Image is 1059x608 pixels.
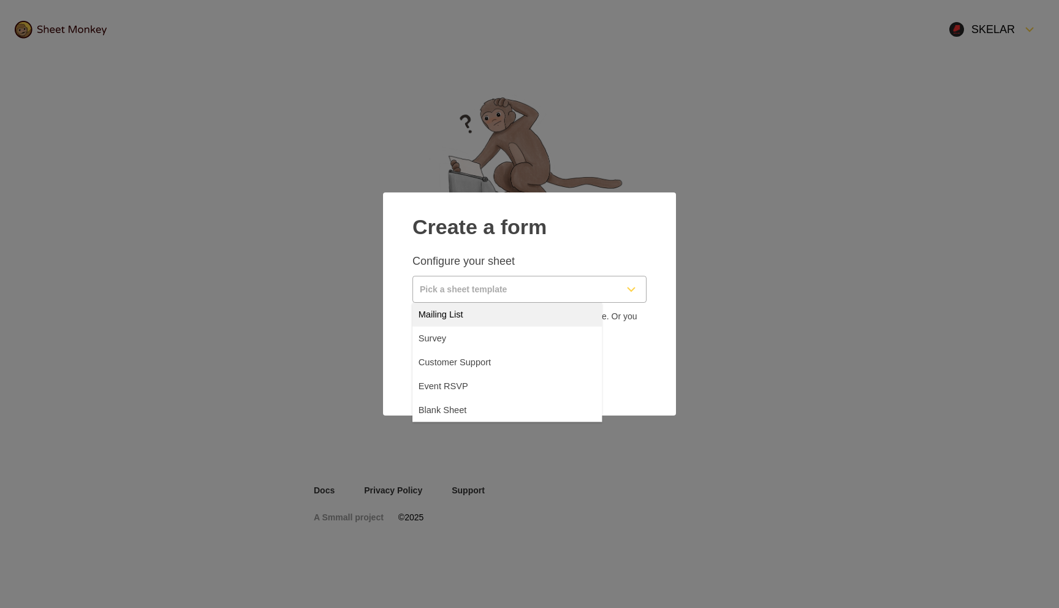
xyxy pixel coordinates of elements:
svg: FormDown [624,282,639,297]
p: Configure your sheet [412,254,647,268]
input: Pick a sheet template [413,276,617,302]
span: Survey [420,340,454,354]
span: Mailing List [420,310,475,325]
button: Pick a sheet template [412,276,647,303]
span: Blank Sheet [420,428,479,443]
span: Customer Support [420,369,509,384]
h2: Create a form [412,207,647,239]
span: Event RSVP [420,398,481,413]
